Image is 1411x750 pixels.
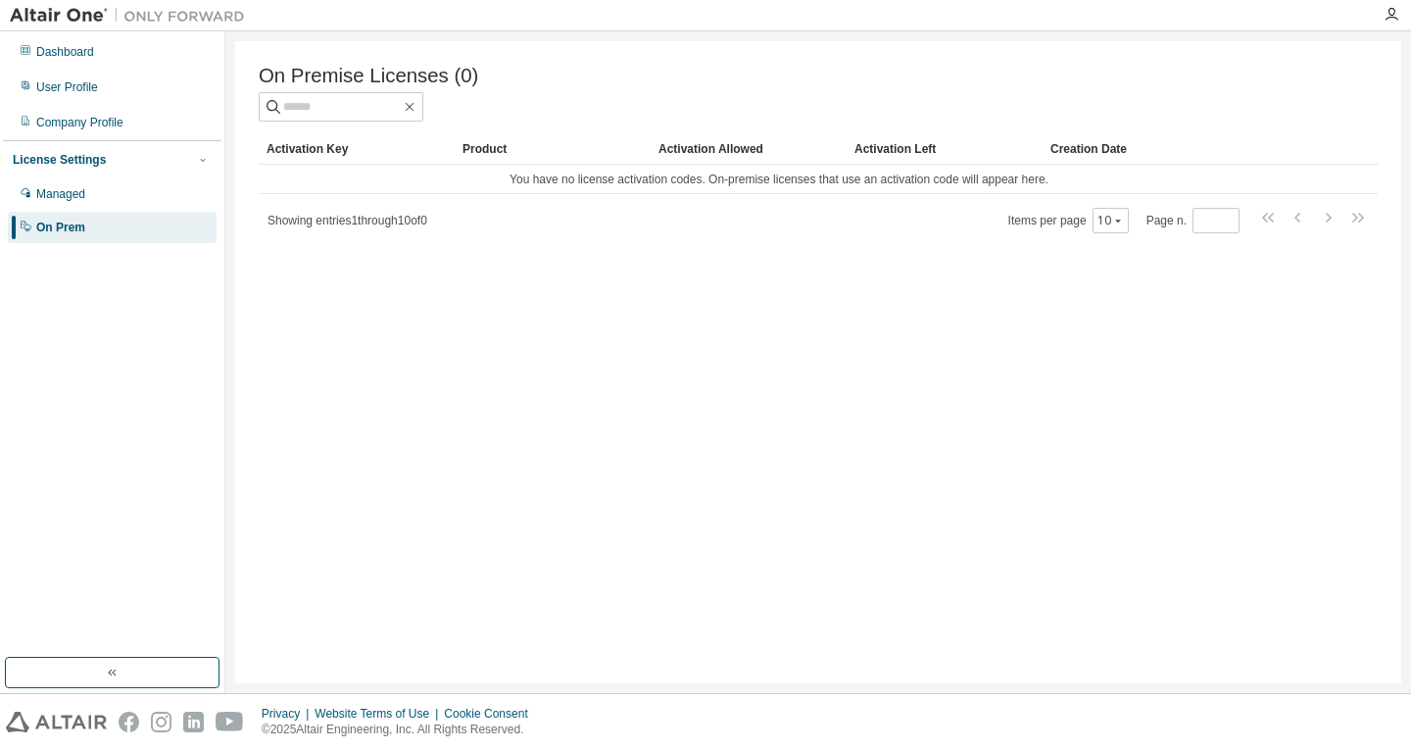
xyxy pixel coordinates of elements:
img: youtube.svg [216,712,244,732]
span: Items per page [1008,208,1129,233]
div: User Profile [36,79,98,95]
div: Website Terms of Use [315,706,444,722]
span: Showing entries 1 through 10 of 0 [268,214,427,227]
div: Activation Left [854,133,1035,165]
div: License Settings [13,152,106,168]
img: linkedin.svg [183,712,204,732]
span: On Premise Licenses (0) [259,65,478,87]
p: © 2025 Altair Engineering, Inc. All Rights Reserved. [262,722,540,738]
div: Activation Allowed [658,133,839,165]
div: Product [462,133,643,165]
img: Altair One [10,6,255,25]
div: Activation Key [267,133,447,165]
span: Page n. [1146,208,1240,233]
div: Company Profile [36,115,123,130]
img: facebook.svg [119,712,139,732]
button: 10 [1097,213,1124,228]
img: altair_logo.svg [6,712,107,732]
div: On Prem [36,220,85,235]
div: Creation Date [1050,133,1291,165]
div: Privacy [262,706,315,722]
td: You have no license activation codes. On-premise licenses that use an activation code will appear... [259,165,1299,194]
div: Managed [36,186,85,202]
div: Cookie Consent [444,706,539,722]
img: instagram.svg [151,712,171,732]
div: Dashboard [36,44,94,60]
